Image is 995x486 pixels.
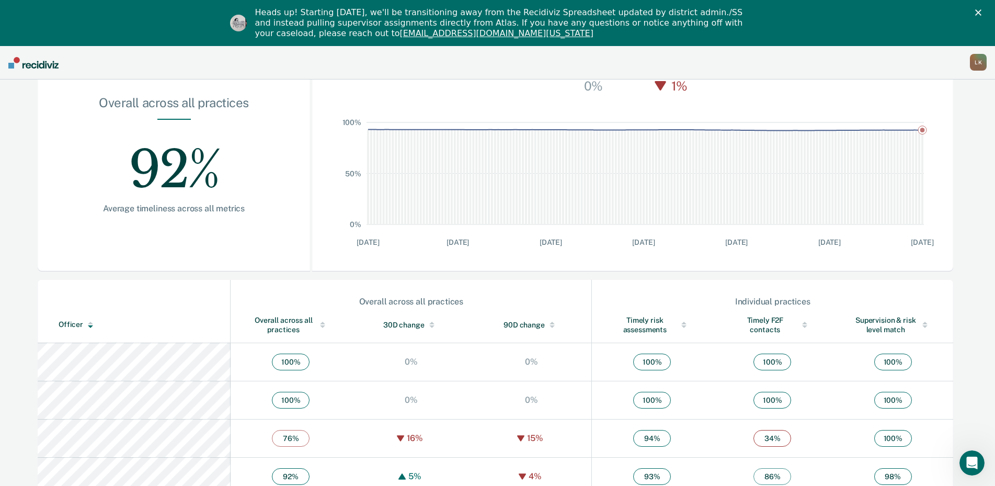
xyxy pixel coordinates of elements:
[911,238,934,246] text: [DATE]
[399,28,593,38] a: [EMAIL_ADDRESS][DOMAIN_NAME][US_STATE]
[633,392,671,409] span: 100 %
[959,450,985,476] iframe: Intercom live chat
[402,357,420,367] div: 0%
[404,433,426,443] div: 16%
[581,75,605,96] div: 0%
[493,320,571,330] div: 90D change
[874,354,912,370] span: 100 %
[633,468,671,485] span: 93 %
[540,238,562,246] text: [DATE]
[406,471,424,481] div: 5%
[231,297,591,307] div: Overall across all practices
[372,320,450,330] div: 30D change
[447,238,469,246] text: [DATE]
[733,315,811,334] div: Timely F2F contacts
[613,315,691,334] div: Timely risk assessments
[272,430,310,447] span: 76 %
[472,307,592,343] th: Toggle SortBy
[71,120,277,204] div: 92%
[975,9,986,16] div: Close
[753,354,791,370] span: 100 %
[874,430,912,447] span: 100 %
[71,204,277,213] div: Average timeliness across all metrics
[669,75,690,96] div: 1%
[633,238,655,246] text: [DATE]
[402,395,420,405] div: 0%
[230,15,247,31] img: Profile image for Kim
[357,238,380,246] text: [DATE]
[251,315,330,334] div: Overall across all practices
[854,315,932,334] div: Supervision & risk level match
[351,307,471,343] th: Toggle SortBy
[272,392,310,409] span: 100 %
[833,307,953,343] th: Toggle SortBy
[970,54,987,71] button: LK
[753,430,791,447] span: 34 %
[59,320,226,329] div: Officer
[818,238,841,246] text: [DATE]
[231,307,351,343] th: Toggle SortBy
[712,307,832,343] th: Toggle SortBy
[38,307,231,343] th: Toggle SortBy
[753,392,791,409] span: 100 %
[592,297,953,307] div: Individual practices
[874,392,912,409] span: 100 %
[272,468,310,485] span: 92 %
[725,238,748,246] text: [DATE]
[633,430,671,447] span: 94 %
[970,54,987,71] div: L K
[8,57,59,69] img: Recidiviz
[71,95,277,119] div: Overall across all practices
[526,471,544,481] div: 4%
[272,354,310,370] span: 100 %
[874,468,912,485] span: 98 %
[522,395,541,405] div: 0%
[522,357,541,367] div: 0%
[255,7,749,39] div: Heads up! Starting [DATE], we'll be transitioning away from the Recidiviz Spreadsheet updated by ...
[592,307,712,343] th: Toggle SortBy
[524,433,546,443] div: 15%
[633,354,671,370] span: 100 %
[753,468,791,485] span: 86 %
